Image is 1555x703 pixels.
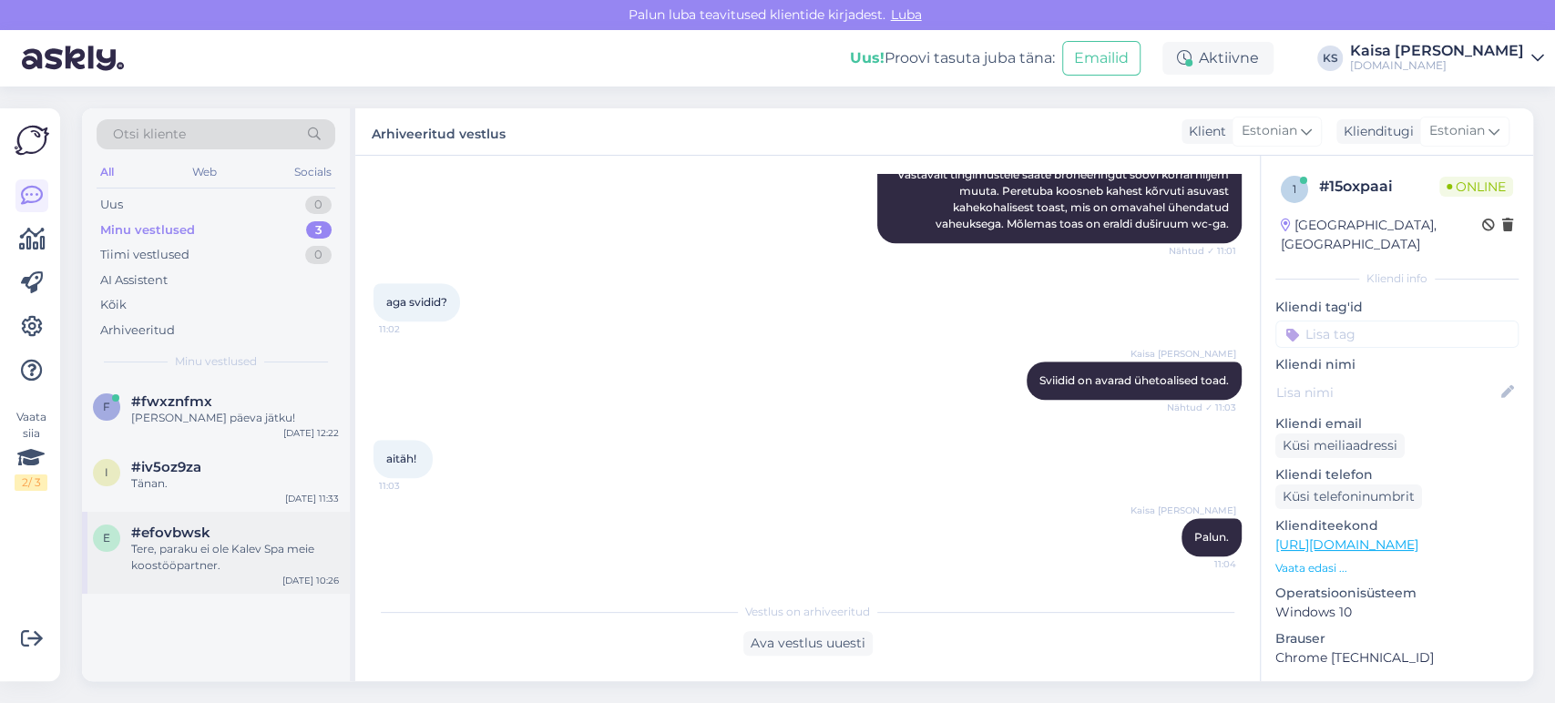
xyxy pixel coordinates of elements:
span: i [105,465,108,479]
div: Vaata siia [15,409,47,491]
div: Uus [100,196,123,214]
div: 0 [305,246,332,264]
div: [GEOGRAPHIC_DATA], [GEOGRAPHIC_DATA] [1281,216,1482,254]
p: Windows 10 [1275,603,1519,622]
span: Minu vestlused [175,353,257,370]
p: Kliendi telefon [1275,465,1519,484]
p: Kliendi email [1275,414,1519,433]
input: Lisa tag [1275,321,1519,348]
div: Proovi tasuta juba täna: [850,47,1055,69]
p: Kliendi nimi [1275,355,1519,374]
div: [DATE] 10:26 [282,574,339,587]
p: Kliendi tag'id [1275,298,1519,317]
div: Küsi telefoninumbrit [1275,484,1422,509]
div: Kliendi info [1275,270,1519,287]
span: #fwxznfmx [131,393,212,410]
span: Palun. [1194,530,1229,544]
div: 2 / 3 [15,474,47,491]
b: Uus! [850,49,885,66]
img: Askly Logo [15,123,49,158]
div: [DOMAIN_NAME] [1350,58,1524,73]
div: [DATE] 11:33 [285,492,339,505]
p: Vaata edasi ... [1275,560,1519,576]
span: Estonian [1429,121,1485,141]
div: Minu vestlused [100,221,195,239]
span: 11:03 [379,479,447,493]
div: Klienditugi [1336,122,1414,141]
p: Chrome [TECHNICAL_ID] [1275,648,1519,667]
div: Arhiveeritud [100,321,175,340]
span: Kaisa [PERSON_NAME] [1130,347,1236,361]
span: e [103,531,110,545]
div: Tiimi vestlused [100,246,189,264]
span: Otsi kliente [113,125,186,144]
a: Kaisa [PERSON_NAME][DOMAIN_NAME] [1350,44,1544,73]
span: Kaisa [PERSON_NAME] [1130,504,1236,517]
span: aga svidid? [386,295,447,309]
span: Luba [885,6,927,23]
span: Nähtud ✓ 11:01 [1168,244,1236,258]
p: Brauser [1275,629,1519,648]
div: Socials [291,160,335,184]
div: Tänan. [131,475,339,492]
span: 1 [1293,182,1296,196]
span: aitäh! [386,452,416,465]
div: # 15oxpaai [1319,176,1439,198]
span: Nähtud ✓ 11:03 [1167,401,1236,414]
div: [PERSON_NAME] päeva jätku! [131,410,339,426]
span: Sviidid on avarad ühetoalised toad. [1039,373,1229,387]
div: Küsi meiliaadressi [1275,433,1405,458]
span: #efovbwsk [131,525,210,541]
span: Online [1439,177,1513,197]
span: f [103,400,110,413]
div: [DATE] 12:22 [283,426,339,440]
div: AI Assistent [100,271,168,290]
span: 11:04 [1168,557,1236,571]
p: Operatsioonisüsteem [1275,584,1519,603]
div: 3 [306,221,332,239]
div: Web [189,160,220,184]
div: All [97,160,118,184]
label: Arhiveeritud vestlus [372,119,506,144]
div: Ava vestlus uuesti [743,631,873,656]
div: Tere, paraku ei ole Kalev Spa meie koostööpartner. [131,541,339,574]
span: Estonian [1242,121,1297,141]
div: Klient [1182,122,1226,141]
a: [URL][DOMAIN_NAME] [1275,536,1418,553]
div: Kõik [100,296,127,314]
input: Lisa nimi [1276,382,1498,402]
div: Kaisa [PERSON_NAME] [1350,44,1524,58]
span: Vestlus on arhiveeritud [745,604,870,620]
button: Emailid [1062,41,1141,76]
div: 0 [305,196,332,214]
div: KS [1317,46,1343,71]
span: 11:02 [379,322,447,336]
span: #iv5oz9za [131,459,201,475]
p: Klienditeekond [1275,516,1519,535]
div: Aktiivne [1162,42,1274,75]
